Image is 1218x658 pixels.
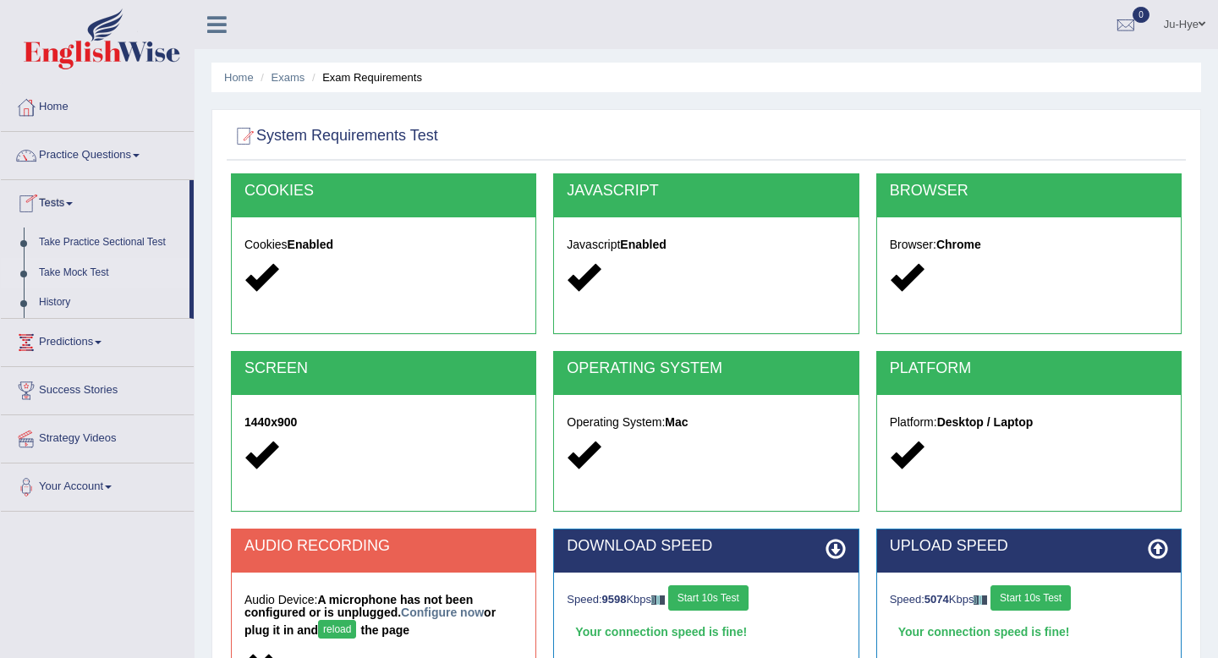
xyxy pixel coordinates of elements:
h2: DOWNLOAD SPEED [567,538,845,555]
a: Tests [1,180,189,222]
a: Configure now [401,606,484,619]
strong: Mac [665,415,688,429]
h5: Javascript [567,239,845,251]
strong: Enabled [288,238,333,251]
h2: System Requirements Test [231,123,438,149]
img: ajax-loader-fb-connection.gif [974,595,987,605]
h2: JAVASCRIPT [567,183,845,200]
a: Your Account [1,463,194,506]
a: Success Stories [1,367,194,409]
div: Speed: Kbps [567,585,845,615]
div: Your connection speed is fine! [567,619,845,644]
a: Home [224,71,254,84]
a: Strategy Videos [1,415,194,458]
h5: Platform: [890,416,1168,429]
a: Home [1,84,194,126]
img: ajax-loader-fb-connection.gif [651,595,665,605]
h5: Cookies [244,239,523,251]
strong: 5074 [924,593,949,606]
h2: PLATFORM [890,360,1168,377]
h2: COOKIES [244,183,523,200]
a: Take Practice Sectional Test [31,228,189,258]
div: Speed: Kbps [890,585,1168,615]
a: Take Mock Test [31,258,189,288]
button: Start 10s Test [668,585,749,611]
h2: OPERATING SYSTEM [567,360,845,377]
div: Your connection speed is fine! [890,619,1168,644]
a: Predictions [1,319,194,361]
strong: Chrome [936,238,981,251]
a: Practice Questions [1,132,194,174]
button: Start 10s Test [990,585,1071,611]
a: Exams [272,71,305,84]
strong: 1440x900 [244,415,297,429]
h2: AUDIO RECORDING [244,538,523,555]
button: reload [318,620,356,639]
h5: Audio Device: [244,594,523,643]
li: Exam Requirements [308,69,422,85]
h2: SCREEN [244,360,523,377]
h5: Operating System: [567,416,845,429]
span: 0 [1133,7,1149,23]
strong: Enabled [620,238,666,251]
a: History [31,288,189,318]
h2: UPLOAD SPEED [890,538,1168,555]
h2: BROWSER [890,183,1168,200]
strong: 9598 [602,593,627,606]
strong: A microphone has not been configured or is unplugged. or plug it in and the page [244,593,496,637]
strong: Desktop / Laptop [937,415,1034,429]
h5: Browser: [890,239,1168,251]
